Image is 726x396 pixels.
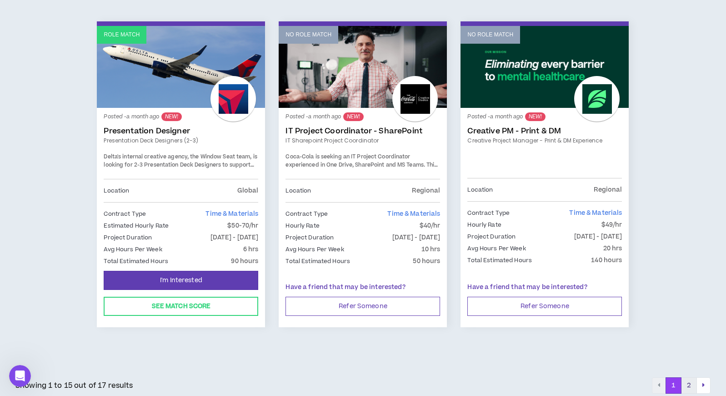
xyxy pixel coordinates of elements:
p: Contract Type [467,208,510,218]
p: Avg Hours Per Week [467,244,526,254]
a: Role Match [97,26,265,108]
a: IT Sharepoint Project Coordinator [285,137,440,145]
p: No Role Match [285,30,331,39]
p: [DATE] - [DATE] [574,232,622,242]
p: Total Estimated Hours [467,255,532,265]
p: 90 hours [231,256,258,266]
a: Presentation Deck Designers (2-3) [104,137,258,145]
p: Contract Type [285,209,328,219]
p: Regional [412,186,440,196]
p: $49/hr [601,220,622,230]
sup: NEW! [343,112,364,121]
p: Project Duration [104,233,152,243]
a: Creative PM - Print & DM [467,127,622,136]
span: I'm Interested [160,276,202,285]
p: Estimated Hourly Rate [104,221,169,231]
button: 1 [666,377,681,394]
a: IT Project Coordinator - SharePoint [285,127,440,136]
a: No Role Match [279,26,447,108]
p: [DATE] - [DATE] [392,233,441,243]
p: 140 hours [591,255,622,265]
p: Regional [594,185,622,195]
a: Presentation Designer [104,127,258,136]
p: Location [285,186,311,196]
p: Total Estimated Hours [285,256,350,266]
span: Coca-Cola is seeking an IT Project Coordinator experienced in One Drive, SharePoint and MS Teams.... [285,153,438,193]
iframe: Intercom live chat [9,365,31,387]
p: Hourly Rate [285,221,319,231]
button: I'm Interested [104,271,258,290]
a: No Role Match [461,26,629,108]
p: Posted - a month ago [467,112,622,121]
p: Showing 1 to 15 out of 17 results [15,380,133,391]
p: Contract Type [104,209,146,219]
button: Refer Someone [467,297,622,316]
p: 10 hrs [421,244,441,254]
p: Have a friend that may be interested? [285,283,440,292]
button: 2 [681,377,697,394]
nav: pagination [652,377,711,394]
p: 6 hrs [243,244,259,254]
p: No Role Match [467,30,513,39]
p: Posted - a month ago [104,112,258,121]
button: See Match Score [104,297,258,316]
p: Avg Hours Per Week [104,244,162,254]
span: Delta's internal creative agency, the Window Seat team, is looking for 2-3 Presentation Deck Desi... [104,153,257,185]
p: 50 hours [413,256,440,266]
p: Have a friend that may be interested? [467,283,622,292]
p: 20 hrs [603,244,622,254]
span: Time & Materials [205,209,258,218]
p: Posted - a month ago [285,112,440,121]
span: Time & Materials [387,209,440,218]
p: [DATE] - [DATE] [210,233,259,243]
p: Avg Hours Per Week [285,244,344,254]
a: Creative Project Manager - Print & DM Experience [467,137,622,145]
p: $40/hr [420,221,441,231]
sup: NEW! [161,112,182,121]
p: Location [104,186,129,196]
button: Refer Someone [285,297,440,316]
p: Project Duration [285,233,334,243]
p: Total Estimated Hours [104,256,168,266]
p: Hourly Rate [467,220,501,230]
p: Project Duration [467,232,516,242]
p: Global [237,186,259,196]
p: $50-70/hr [227,221,258,231]
sup: NEW! [525,112,546,121]
p: Role Match [104,30,140,39]
p: Location [467,185,493,195]
span: Time & Materials [569,208,622,218]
